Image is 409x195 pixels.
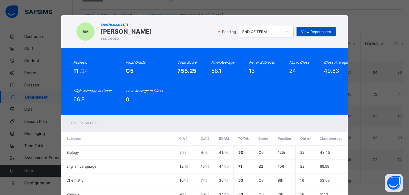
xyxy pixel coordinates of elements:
[320,150,330,155] span: 48.45
[219,164,229,169] span: 44
[259,150,263,155] span: C6
[126,89,163,93] i: Low. Average in Class
[242,29,282,34] div: END OF TERM
[66,136,81,141] span: Subjects
[301,29,331,34] span: View Reportsheet
[201,164,209,169] span: 15
[179,164,188,169] span: 12
[203,151,208,154] span: / 15
[126,60,145,65] i: Final Grade
[211,60,234,65] i: Final Average
[300,136,310,141] span: Out of
[300,164,304,169] span: 22
[219,150,228,155] span: 41
[80,68,88,74] span: /24
[205,165,209,168] span: / 15
[259,178,263,183] span: C6
[201,178,207,183] span: 7
[249,68,255,74] span: 13
[184,179,188,182] span: / 15
[238,150,243,155] span: 50
[324,60,348,65] i: Class Average
[223,151,228,154] span: / 70
[177,60,197,65] i: Total Score
[211,68,221,74] span: 58.1
[179,150,186,155] span: 5
[258,136,268,141] span: Grade
[259,164,263,169] span: B2
[320,178,330,183] span: 53.63
[203,179,207,182] span: / 15
[66,164,96,169] span: English Language
[73,89,111,93] i: High. Average in Class
[238,164,242,169] span: 71
[73,60,87,65] i: Position
[278,164,285,169] span: 10th
[73,68,80,74] span: 11
[385,174,403,192] button: Open asap
[320,136,343,141] span: Class average
[70,121,98,125] span: Assessments
[223,179,228,182] span: / 70
[101,37,152,40] span: SSS 2 GOLD
[238,136,249,141] span: Total
[126,68,134,74] span: C5
[289,68,296,74] span: 24
[66,150,79,155] span: Biology
[221,29,238,34] span: Pending
[66,178,84,183] span: Chemistry
[126,96,129,103] span: 0
[73,96,85,103] span: 66.8
[179,178,188,183] span: 10
[183,165,188,168] span: / 15
[101,28,152,35] span: [PERSON_NAME]
[278,178,283,183] span: 9th
[101,23,152,26] span: BA/0792/23/24/IT
[320,164,329,169] span: 69.59
[278,136,291,141] span: Position
[300,150,304,155] span: 22
[179,136,187,141] span: C.A 1
[278,150,285,155] span: 12th
[182,151,186,154] span: / 15
[324,68,339,74] span: 49.83
[82,29,89,34] span: AM
[300,178,304,183] span: 16
[249,60,275,65] i: No. of Subjects
[201,150,208,155] span: 4
[238,178,243,183] span: 53
[289,60,309,65] i: No. in Class
[219,136,229,141] span: EXAM
[177,68,196,74] span: 755.25
[201,136,210,141] span: C.A 2
[219,178,228,183] span: 36
[224,165,229,168] span: / 70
